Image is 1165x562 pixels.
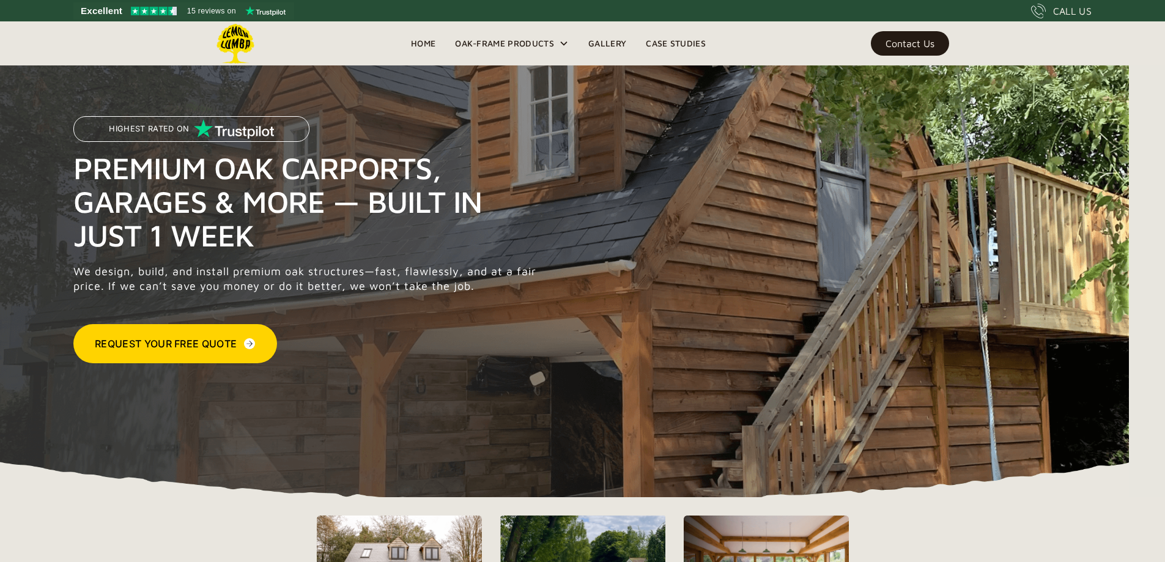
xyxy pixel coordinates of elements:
[886,39,934,48] div: Contact Us
[187,4,236,18] span: 15 reviews on
[73,324,277,363] a: Request Your Free Quote
[401,34,445,53] a: Home
[871,31,949,56] a: Contact Us
[1053,4,1092,18] div: CALL US
[73,151,543,252] h1: Premium Oak Carports, Garages & More — Built in Just 1 Week
[73,2,294,20] a: See Lemon Lumba reviews on Trustpilot
[455,36,554,51] div: Oak-Frame Products
[81,4,122,18] span: Excellent
[95,336,237,351] div: Request Your Free Quote
[636,34,716,53] a: Case Studies
[1031,4,1092,18] a: CALL US
[73,116,309,151] a: Highest Rated on
[73,264,543,294] p: We design, build, and install premium oak structures—fast, flawlessly, and at a fair price. If we...
[445,21,579,65] div: Oak-Frame Products
[245,6,286,16] img: Trustpilot logo
[131,7,177,15] img: Trustpilot 4.5 stars
[109,125,189,133] p: Highest Rated on
[579,34,636,53] a: Gallery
